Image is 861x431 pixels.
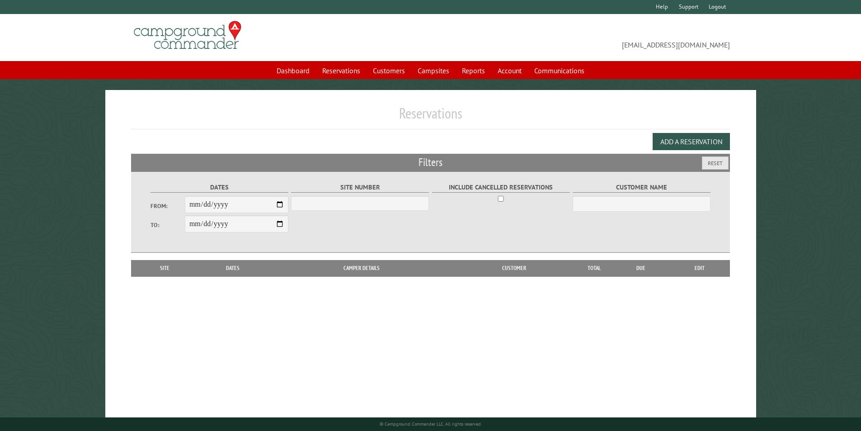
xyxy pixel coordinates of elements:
[131,18,244,53] img: Campground Commander
[432,182,570,193] label: Include Cancelled Reservations
[151,182,288,193] label: Dates
[573,182,710,193] label: Customer Name
[702,156,729,170] button: Reset
[412,62,455,79] a: Campsites
[529,62,590,79] a: Communications
[291,182,429,193] label: Site Number
[653,133,730,150] button: Add a Reservation
[456,62,490,79] a: Reports
[576,260,612,276] th: Total
[271,62,315,79] a: Dashboard
[272,260,452,276] th: Camper Details
[151,221,185,229] label: To:
[380,421,482,427] small: © Campground Commander LLC. All rights reserved.
[367,62,410,79] a: Customers
[136,260,194,276] th: Site
[431,25,730,50] span: [EMAIL_ADDRESS][DOMAIN_NAME]
[151,202,185,210] label: From:
[131,104,730,129] h1: Reservations
[612,260,669,276] th: Due
[492,62,527,79] a: Account
[317,62,366,79] a: Reservations
[452,260,576,276] th: Customer
[131,154,730,171] h2: Filters
[669,260,730,276] th: Edit
[194,260,272,276] th: Dates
